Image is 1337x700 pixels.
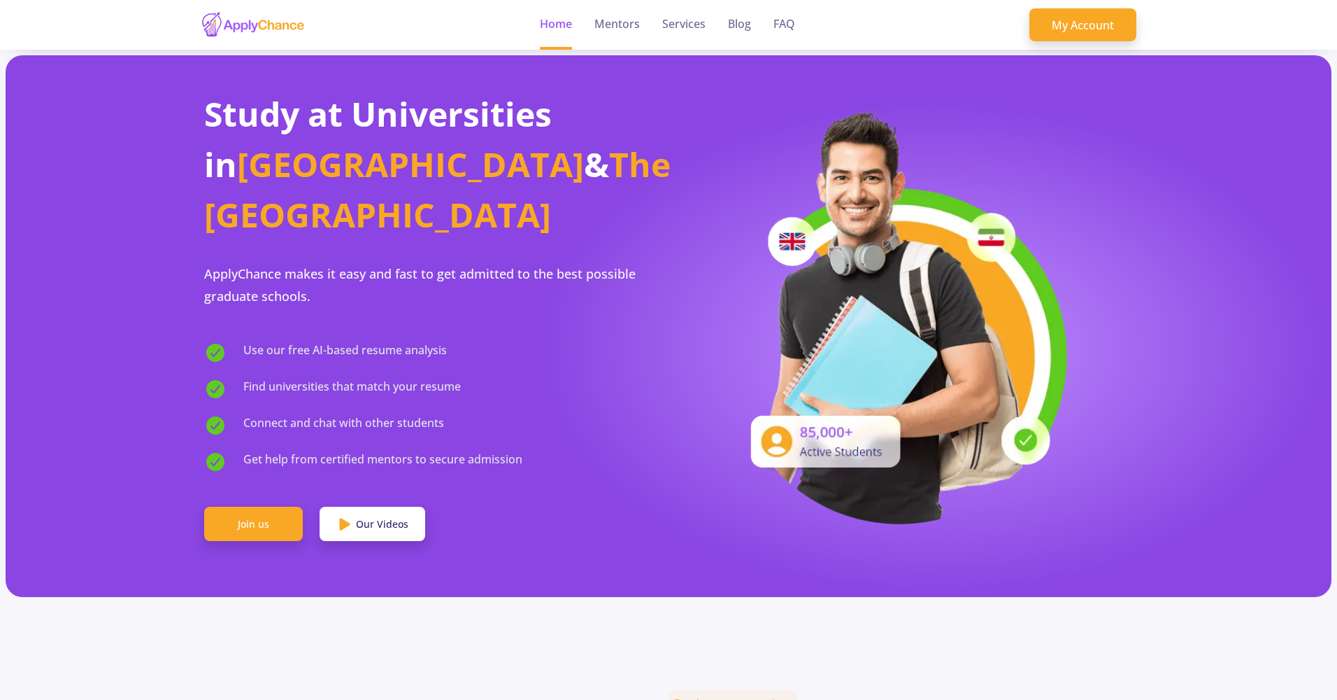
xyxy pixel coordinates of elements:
[243,378,461,400] span: Find universities that match your resume
[243,451,522,473] span: Get help from certified mentors to secure admission
[201,11,306,38] img: applychance logo
[320,507,425,542] a: Our Videos
[356,517,408,531] span: Our Videos
[204,507,303,542] a: Join us
[1029,8,1136,42] a: My Account
[243,342,447,364] span: Use our free AI-based resume analysis
[237,141,584,187] span: [GEOGRAPHIC_DATA]
[204,91,552,187] span: Study at Universities in
[204,265,636,304] span: ApplyChance makes it easy and fast to get admitted to the best possible graduate schools.
[729,106,1072,524] img: applicant
[584,141,609,187] span: &
[243,414,444,437] span: Connect and chat with other students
